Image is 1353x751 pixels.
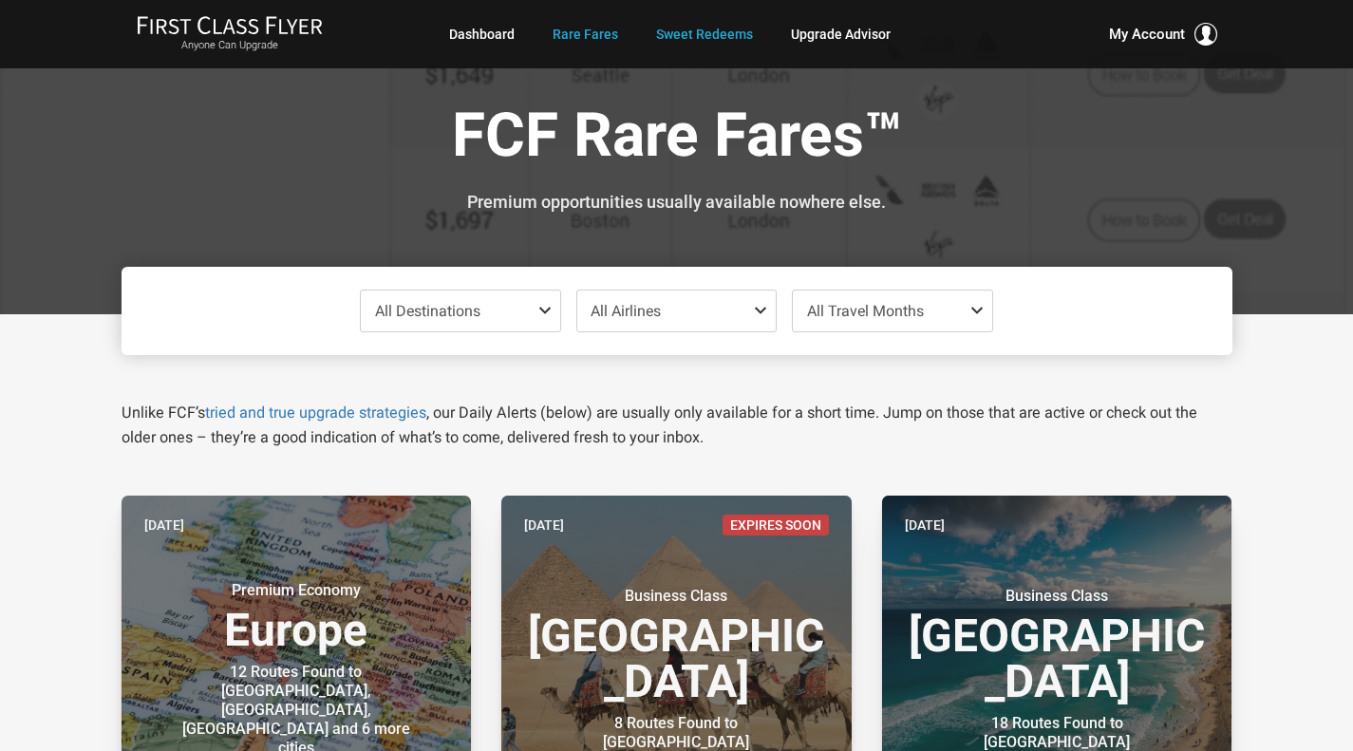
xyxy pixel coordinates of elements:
[136,103,1218,176] h1: FCF Rare Fares™
[1109,23,1185,46] span: My Account
[144,515,184,535] time: [DATE]
[137,39,323,52] small: Anyone Can Upgrade
[905,587,1210,704] h3: [GEOGRAPHIC_DATA]
[553,17,618,51] a: Rare Fares
[591,302,661,320] span: All Airlines
[136,193,1218,212] h3: Premium opportunities usually available nowhere else.
[656,17,753,51] a: Sweet Redeems
[449,17,515,51] a: Dashboard
[557,587,795,606] small: Business Class
[1109,23,1217,46] button: My Account
[137,15,323,53] a: First Class FlyerAnyone Can Upgrade
[938,587,1175,606] small: Business Class
[122,401,1232,450] p: Unlike FCF’s , our Daily Alerts (below) are usually only available for a short time. Jump on thos...
[723,515,829,535] span: Expires Soon
[205,404,426,422] a: tried and true upgrade strategies
[905,515,945,535] time: [DATE]
[791,17,891,51] a: Upgrade Advisor
[807,302,924,320] span: All Travel Months
[178,581,415,600] small: Premium Economy
[144,581,449,653] h3: Europe
[524,587,829,704] h3: [GEOGRAPHIC_DATA]
[375,302,480,320] span: All Destinations
[524,515,564,535] time: [DATE]
[137,15,323,35] img: First Class Flyer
